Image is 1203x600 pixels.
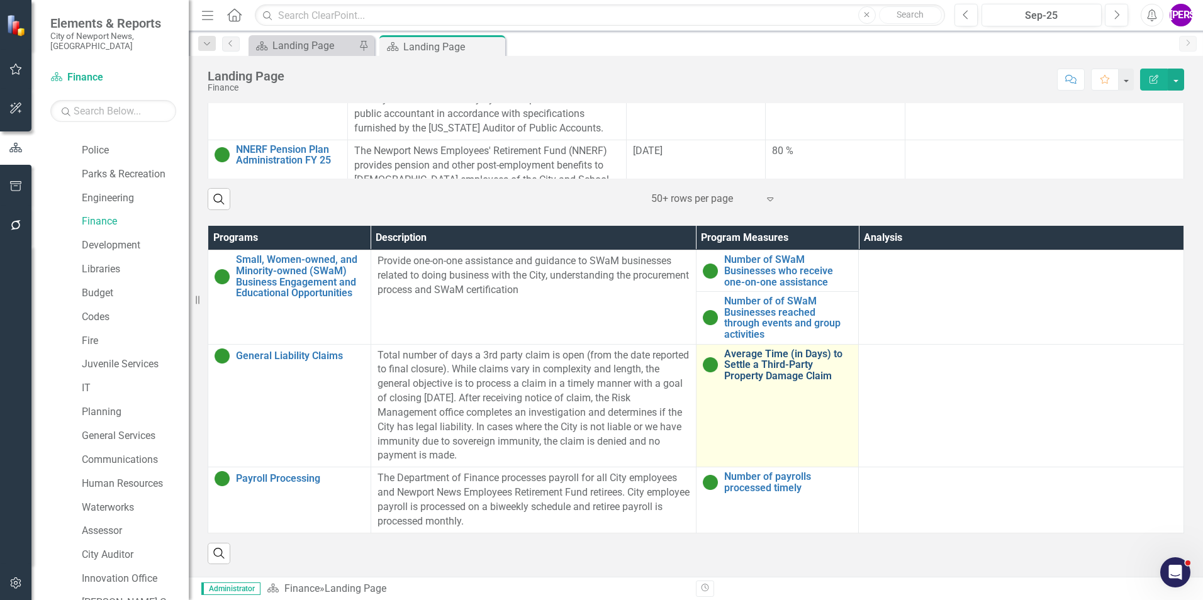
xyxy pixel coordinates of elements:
a: Assessor [82,524,189,538]
iframe: Intercom live chat [1160,557,1190,587]
img: On Target [215,471,230,486]
a: Waterworks [82,501,189,515]
td: Double-Click to Edit [371,467,696,533]
td: Double-Click to Edit [626,140,766,335]
td: Double-Click to Edit [347,140,626,335]
a: Development [82,238,189,253]
span: Elements & Reports [50,16,176,31]
a: Codes [82,310,189,325]
img: On Target [215,147,230,162]
button: [PERSON_NAME] [1170,4,1192,26]
img: On Target [703,310,718,325]
a: IT [82,381,189,396]
button: Sep-25 [982,4,1102,26]
div: Landing Page [208,69,284,83]
div: 80 % [772,144,898,158]
div: Landing Page [325,582,386,594]
button: Search [879,6,942,24]
img: On Target [215,348,230,364]
a: Juvenile Services [82,357,189,372]
td: Double-Click to Edit Right Click for Context Menu [696,344,859,467]
span: [DATE] [633,145,663,157]
a: Finance [284,582,320,594]
td: Double-Click to Edit Right Click for Context Menu [208,250,371,344]
input: Search Below... [50,100,176,122]
a: NNERF Pension Plan Administration FY 25 [236,144,341,166]
p: Total number of days a 3rd party claim is open (from the date reported to final closure). While c... [378,348,690,464]
div: Landing Page [403,39,502,55]
a: Human Resources [82,477,189,491]
a: Police [82,143,189,158]
img: ClearPoint Strategy [6,14,28,36]
a: General Liability Claims [236,350,364,362]
small: City of Newport News, [GEOGRAPHIC_DATA] [50,31,176,52]
a: Communications [82,453,189,467]
div: Landing Page [272,38,355,53]
td: Double-Click to Edit [905,140,1183,335]
a: Innovation Office [82,572,189,586]
td: Double-Click to Edit [371,250,696,344]
a: General Services [82,429,189,443]
td: Double-Click to Edit [859,344,1184,467]
td: Double-Click to Edit Right Click for Context Menu [208,140,348,335]
a: Number of payrolls processed timely [724,471,853,493]
img: On Target [703,475,718,490]
td: Double-Click to Edit [859,467,1184,533]
td: Double-Click to Edit Right Click for Context Menu [208,344,371,467]
td: Double-Click to Edit Right Click for Context Menu [696,250,859,292]
td: Double-Click to Edit Right Click for Context Menu [208,467,371,533]
div: Sep-25 [986,8,1097,23]
p: The Newport News Employees' Retirement Fund (NNERF) provides pension and other post-employment be... [354,144,620,331]
span: Search [897,9,924,19]
img: On Target [703,357,718,372]
a: Number of of SWaM Businesses reached through events and group activities [724,296,853,340]
td: Double-Click to Edit [859,250,1184,344]
div: Finance [208,83,284,92]
p: The Department of Finance processes payroll for all City employees and Newport News Employees Ret... [378,471,690,528]
td: Double-Click to Edit Right Click for Context Menu [696,467,859,533]
a: Payroll Processing [236,473,364,484]
a: Small, Women-owned, and Minority-owned (SWaM) Business Engagement and Educational Opportunities [236,254,364,298]
a: Finance [82,214,189,229]
a: Budget [82,286,189,301]
a: Libraries [82,262,189,277]
td: Double-Click to Edit [371,344,696,467]
a: Engineering [82,191,189,206]
a: Parks & Recreation [82,167,189,182]
a: Fire [82,334,189,348]
a: Landing Page [252,38,355,53]
a: City Auditor [82,548,189,562]
div: » [267,582,686,596]
span: Provide one-on-one assistance and guidance to SWaM businesses related to doing business with the ... [378,255,689,296]
a: Planning [82,405,189,419]
td: Double-Click to Edit Right Click for Context Menu [696,292,859,344]
td: Double-Click to Edit [766,140,905,335]
span: Administrator [201,582,260,595]
a: Average Time (in Days) to Settle a Third-Party Property Damage Claim [724,348,853,382]
img: On Target [215,269,230,284]
a: Finance [50,70,176,85]
img: On Target [703,264,718,279]
input: Search ClearPoint... [255,4,945,26]
a: Number of SWaM Businesses who receive one-on-one assistance [724,254,853,287]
